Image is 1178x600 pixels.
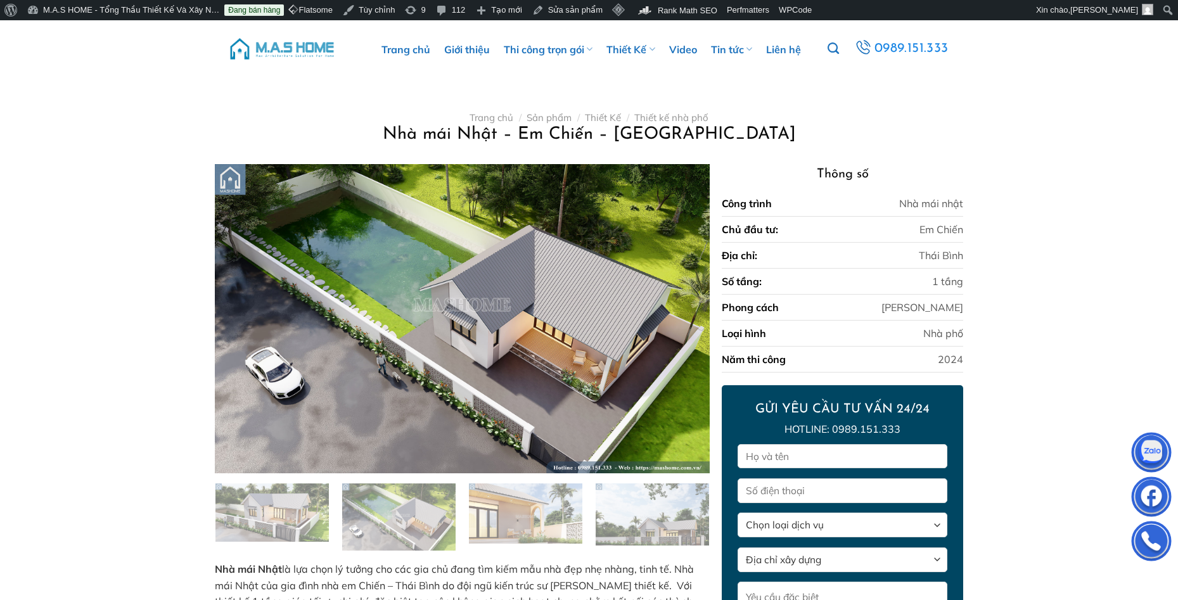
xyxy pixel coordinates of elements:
a: Tìm kiếm [828,35,839,62]
div: Địa chỉ: [722,248,757,263]
a: Tin tức [711,20,752,79]
h3: Thông số [722,164,963,184]
span: / [577,112,580,124]
a: Video [669,20,697,79]
div: Nhà mái nhật [899,196,963,211]
img: Phone [1132,524,1170,562]
p: Hotline: 0989.151.333 [738,421,947,438]
a: Trang chủ [470,112,513,124]
img: Nhà mái Nhật - Em Chiến - Thái Bình 11 [469,483,582,547]
strong: Nhà mái Nhật [215,563,282,575]
img: Zalo [1132,435,1170,473]
div: 2024 [938,352,963,367]
h1: Nhà mái Nhật – Em Chiến – [GEOGRAPHIC_DATA] [230,124,948,146]
a: Thiết kế nhà phố [634,112,708,124]
span: 0989.151.333 [874,38,949,60]
a: Giới thiệu [444,20,490,79]
h2: GỬI YÊU CẦU TƯ VẤN 24/24 [738,401,947,418]
span: Rank Math SEO [658,6,717,15]
span: / [627,112,629,124]
input: Họ và tên [738,444,947,469]
div: [PERSON_NAME] [881,300,963,315]
img: Nhà mái Nhật - Em Chiến - Thái Bình 10 [342,483,456,554]
span: [PERSON_NAME] [1070,5,1138,15]
div: 1 tầng [932,274,963,289]
a: Trang chủ [381,20,430,79]
a: Thiết Kế [606,20,655,79]
img: M.A.S HOME – Tổng Thầu Thiết Kế Và Xây Nhà Trọn Gói [228,30,336,68]
div: Nhà phố [923,326,963,341]
div: Chủ đầu tư: [722,222,778,237]
div: Phong cách [722,300,779,315]
a: Thiết Kế [585,112,621,124]
a: 0989.151.333 [853,37,950,60]
a: Đang bán hàng [224,4,284,16]
div: Em Chiến [919,222,963,237]
img: Nhà mái Nhật - Em Chiến - Thái Bình 9 [215,483,329,545]
div: Số tầng: [722,274,762,289]
div: Thái Bình [919,248,963,263]
a: Liên hệ [766,20,801,79]
a: Thi công trọn gói [504,20,592,79]
div: Năm thi công [722,352,786,367]
input: Số điện thoại [738,478,947,503]
a: Sản phẩm [527,112,572,124]
img: Nhà mái Nhật - Em Chiến - Thái Bình 12 [596,483,709,549]
span: / [519,112,522,124]
img: Facebook [1132,480,1170,518]
div: Công trình [722,196,772,211]
div: Loại hình [722,326,766,341]
img: Nhà mái Nhật - Em Chiến - Thái Bình 1 [215,164,709,473]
